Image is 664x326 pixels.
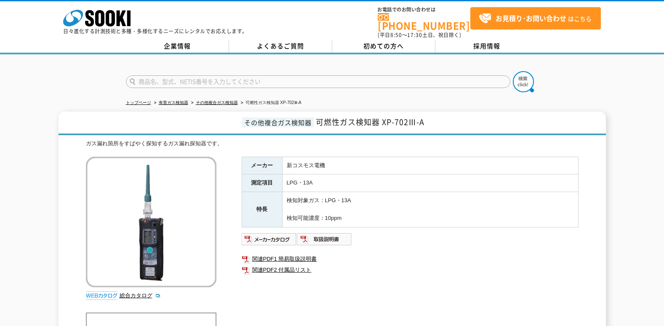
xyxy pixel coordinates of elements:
[242,232,297,246] img: メーカーカタログ
[378,31,461,39] span: (平日 ～ 土日、祝日除く)
[126,100,151,105] a: トップページ
[159,100,188,105] a: 有害ガス検知器
[63,29,248,34] p: 日々進化する計測技術と多種・多様化するニーズにレンタルでお応えします。
[282,174,578,192] td: LPG・13A
[120,292,161,299] a: 総合カタログ
[378,13,470,30] a: [PHONE_NUMBER]
[196,100,238,105] a: その他複合ガス検知器
[470,7,601,29] a: お見積り･お問い合わせはこちら
[242,254,579,265] a: 関連PDF1 簡易取扱説明書
[229,40,332,53] a: よくあるご質問
[239,99,301,107] li: 可燃性ガス検知器 XP-702Ⅲ-A
[242,157,282,174] th: メーカー
[126,40,229,53] a: 企業情報
[297,232,352,246] img: 取扱説明書
[282,192,578,227] td: 検知対象ガス：LPG・13A 検知可能濃度：10ppm
[242,265,579,275] a: 関連PDF2 付属品リスト
[297,238,352,244] a: 取扱説明書
[332,40,435,53] a: 初めての方へ
[242,174,282,192] th: 測定項目
[390,31,402,39] span: 8:50
[513,71,534,92] img: btn_search.png
[316,116,424,128] span: 可燃性ガス検知器 XP-702Ⅲ-A
[126,75,510,88] input: 商品名、型式、NETIS番号を入力してください
[407,31,422,39] span: 17:30
[378,7,470,12] span: お電話でのお問い合わせは
[282,157,578,174] td: 新コスモス電機
[86,139,579,148] div: ガス漏れ箇所をすばやく探知するガス漏れ探知器です。
[242,238,297,244] a: メーカーカタログ
[86,157,216,287] img: 可燃性ガス検知器 XP-702Ⅲ-A
[86,291,117,300] img: webカタログ
[363,41,404,51] span: 初めての方へ
[242,118,314,127] span: その他複合ガス検知器
[242,192,282,227] th: 特長
[479,12,592,25] span: はこちら
[435,40,539,53] a: 採用情報
[496,13,566,23] strong: お見積り･お問い合わせ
